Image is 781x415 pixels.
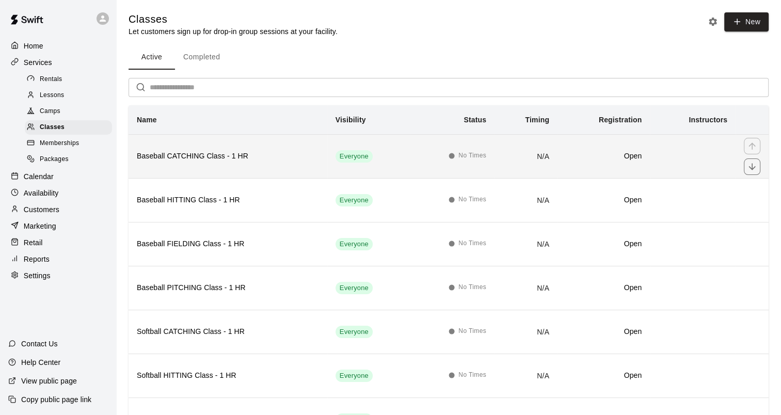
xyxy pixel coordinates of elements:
[24,221,56,231] p: Marketing
[40,122,65,133] span: Classes
[566,326,642,338] h6: Open
[25,120,112,135] div: Classes
[566,195,642,206] h6: Open
[129,26,338,37] p: Let customers sign up for drop-in group sessions at your facility.
[8,202,108,217] a: Customers
[21,357,60,368] p: Help Center
[744,158,760,175] button: move item down
[24,171,54,182] p: Calendar
[24,57,52,68] p: Services
[724,12,769,31] button: New
[336,152,373,162] span: Everyone
[137,326,319,338] h6: Softball CATCHING Class - 1 HR
[336,327,373,337] span: Everyone
[25,104,116,120] a: Camps
[175,45,228,70] button: Completed
[8,169,108,184] a: Calendar
[40,106,60,117] span: Camps
[336,238,373,250] div: This service is visible to all of your customers
[25,71,116,87] a: Rentals
[705,14,721,29] button: Classes settings
[24,188,59,198] p: Availability
[21,339,58,349] p: Contact Us
[336,194,373,206] div: This service is visible to all of your customers
[25,136,112,151] div: Memberships
[464,116,486,124] b: Status
[458,370,486,380] span: No Times
[495,178,557,222] td: N/A
[25,152,112,167] div: Packages
[40,154,69,165] span: Packages
[25,88,112,103] div: Lessons
[8,235,108,250] a: Retail
[495,222,557,266] td: N/A
[458,282,486,293] span: No Times
[336,326,373,338] div: This service is visible to all of your customers
[24,204,59,215] p: Customers
[566,370,642,381] h6: Open
[137,195,319,206] h6: Baseball HITTING Class - 1 HR
[495,310,557,354] td: N/A
[458,238,486,249] span: No Times
[495,354,557,397] td: N/A
[129,45,175,70] button: Active
[336,371,373,381] span: Everyone
[689,116,727,124] b: Instructors
[40,90,65,101] span: Lessons
[137,282,319,294] h6: Baseball PITCHING Class - 1 HR
[129,12,338,26] h5: Classes
[566,282,642,294] h6: Open
[25,136,116,152] a: Memberships
[525,116,549,124] b: Timing
[566,151,642,162] h6: Open
[8,268,108,283] a: Settings
[458,151,486,161] span: No Times
[336,283,373,293] span: Everyone
[336,370,373,382] div: This service is visible to all of your customers
[21,394,91,405] p: Copy public page link
[566,238,642,250] h6: Open
[336,282,373,294] div: This service is visible to all of your customers
[25,87,116,103] a: Lessons
[8,55,108,70] a: Services
[599,116,642,124] b: Registration
[137,370,319,381] h6: Softball HITTING Class - 1 HR
[25,72,112,87] div: Rentals
[495,134,557,178] td: N/A
[8,38,108,54] a: Home
[40,138,79,149] span: Memberships
[137,238,319,250] h6: Baseball FIELDING Class - 1 HR
[25,152,116,168] a: Packages
[336,240,373,249] span: Everyone
[137,116,157,124] b: Name
[25,104,112,119] div: Camps
[458,195,486,205] span: No Times
[40,74,62,85] span: Rentals
[458,326,486,337] span: No Times
[336,116,366,124] b: Visibility
[24,237,43,248] p: Retail
[8,218,108,234] a: Marketing
[336,196,373,205] span: Everyone
[25,120,116,136] a: Classes
[336,150,373,163] div: This service is visible to all of your customers
[24,254,50,264] p: Reports
[8,251,108,267] a: Reports
[21,376,77,386] p: View public page
[137,151,319,162] h6: Baseball CATCHING Class - 1 HR
[8,185,108,201] a: Availability
[24,270,51,281] p: Settings
[24,41,43,51] p: Home
[495,266,557,310] td: N/A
